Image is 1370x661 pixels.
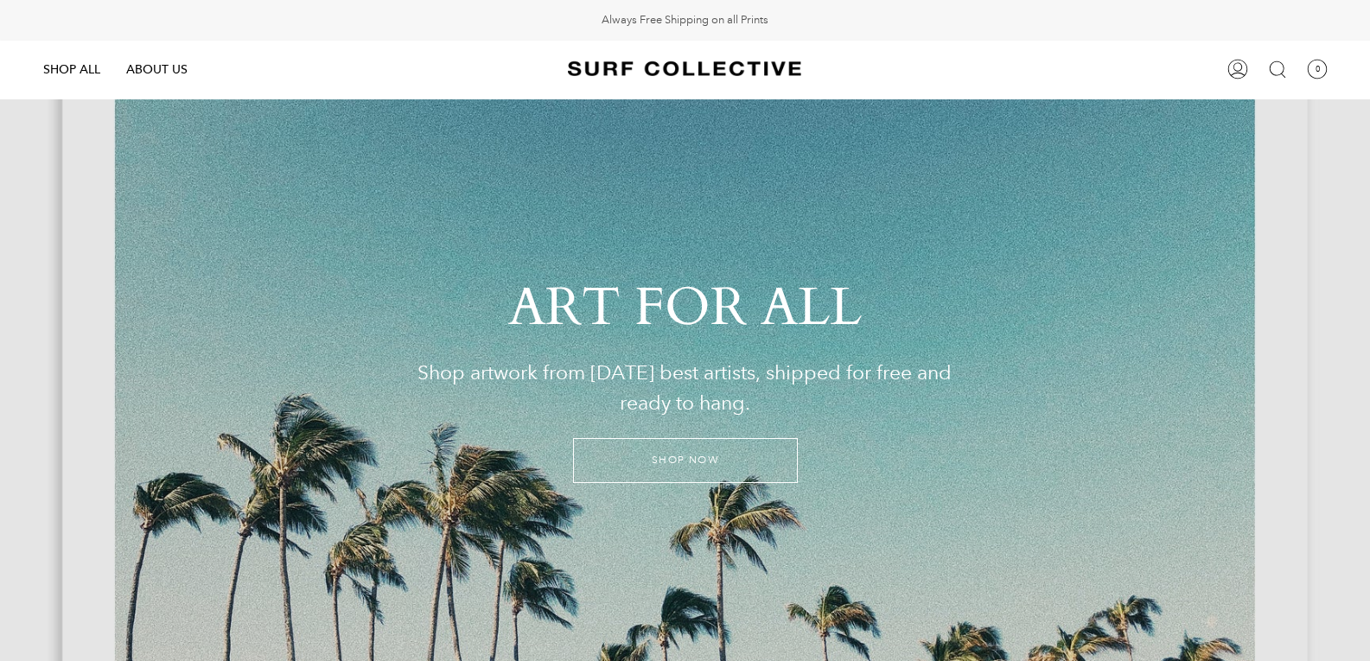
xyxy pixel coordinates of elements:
span: 0 [1307,59,1328,79]
h2: ART FOR ALL [394,276,976,340]
a: SHOP NOW [573,438,798,483]
span: SHOP ALL [43,61,100,77]
a: ABOUT US [113,41,201,99]
a: SHOP ALL [30,41,113,99]
p: Shop artwork from [DATE] best artists, shipped for free and ready to hang. [394,358,976,417]
span: ABOUT US [126,61,188,77]
a: 0 [1297,41,1336,99]
span: Always Free Shipping on all Prints [602,13,768,28]
img: Surf Collective [568,54,801,86]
